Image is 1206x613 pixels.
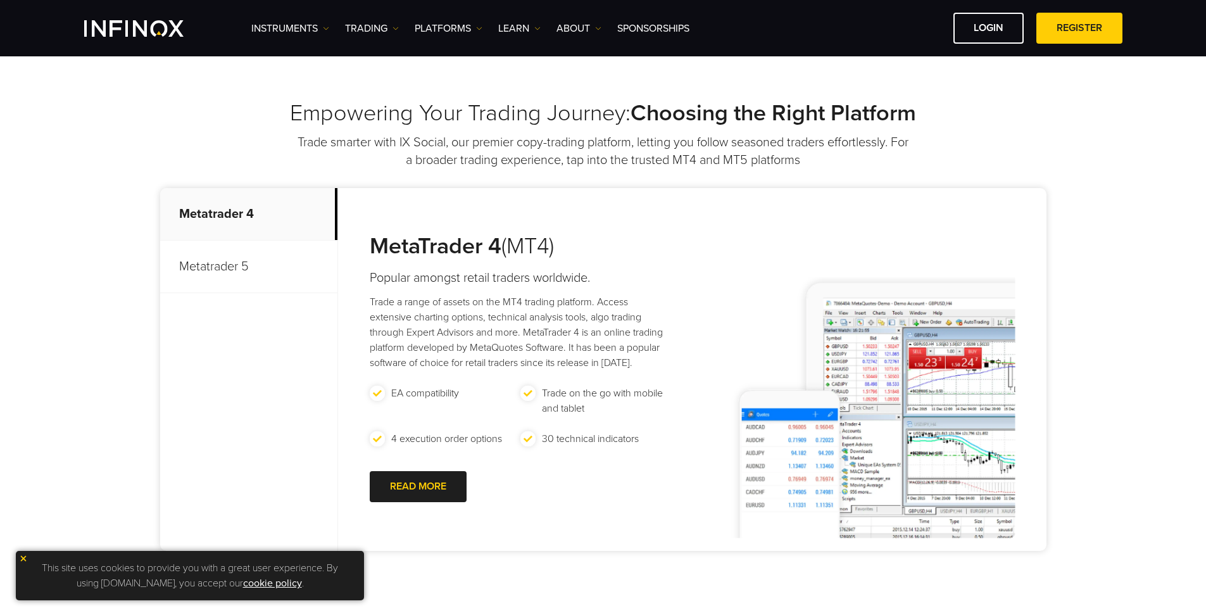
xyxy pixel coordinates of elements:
[370,269,672,287] h4: Popular amongst retail traders worldwide.
[22,557,358,594] p: This site uses cookies to provide you with a great user experience. By using [DOMAIN_NAME], you a...
[160,99,1046,127] h2: Empowering Your Trading Journey:
[160,241,337,293] p: Metatrader 5
[370,294,672,370] p: Trade a range of assets on the MT4 trading platform. Access extensive charting options, technical...
[953,13,1024,44] a: LOGIN
[542,431,639,446] p: 30 technical indicators
[498,21,541,36] a: Learn
[296,134,910,169] p: Trade smarter with IX Social, our premier copy-trading platform, letting you follow seasoned trad...
[370,232,501,260] strong: MetaTrader 4
[345,21,399,36] a: TRADING
[391,386,459,401] p: EA compatibility
[84,20,213,37] a: INFINOX Logo
[415,21,482,36] a: PLATFORMS
[1036,13,1122,44] a: REGISTER
[370,471,467,502] a: READ MORE
[370,232,672,260] h3: (MT4)
[617,21,689,36] a: SPONSORSHIPS
[631,99,916,127] strong: Choosing the Right Platform
[19,554,28,563] img: yellow close icon
[243,577,302,590] a: cookie policy
[391,431,502,446] p: 4 execution order options
[556,21,601,36] a: ABOUT
[542,386,665,416] p: Trade on the go with mobile and tablet
[160,188,337,241] p: Metatrader 4
[251,21,329,36] a: Instruments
